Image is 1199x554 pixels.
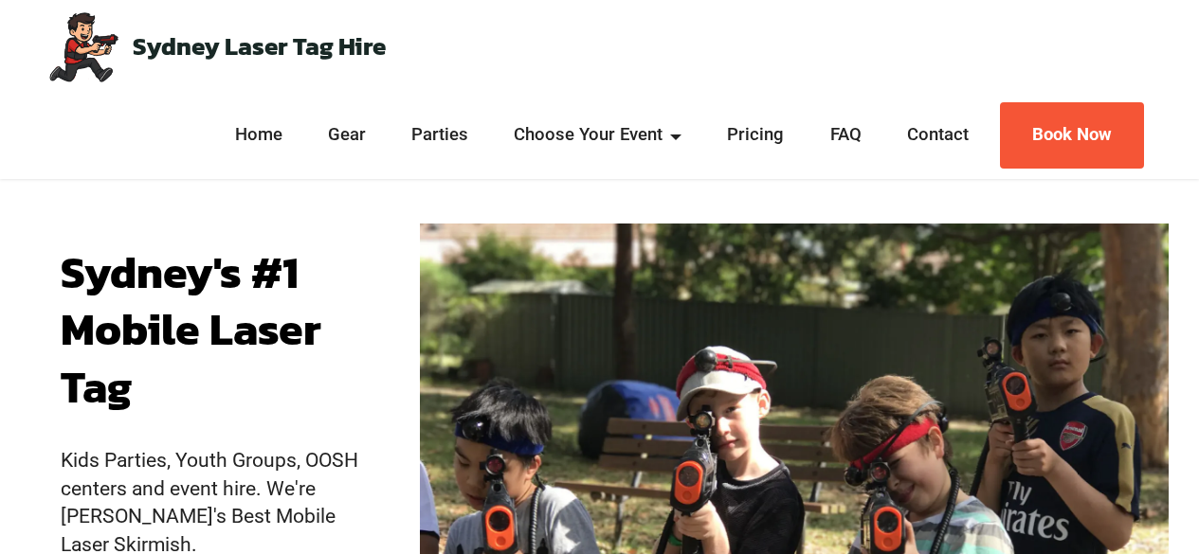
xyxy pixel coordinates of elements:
[133,34,386,59] a: Sydney Laser Tag Hire
[45,9,120,83] img: Mobile Laser Tag Parties Sydney
[229,123,287,148] a: Home
[322,123,371,148] a: Gear
[61,240,321,420] strong: Sydney's #1 Mobile Laser Tag
[901,123,973,148] a: Contact
[825,123,866,148] a: FAQ
[509,123,687,148] a: Choose Your Event
[722,123,790,148] a: Pricing
[407,123,474,148] a: Parties
[1000,102,1144,169] a: Book Now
